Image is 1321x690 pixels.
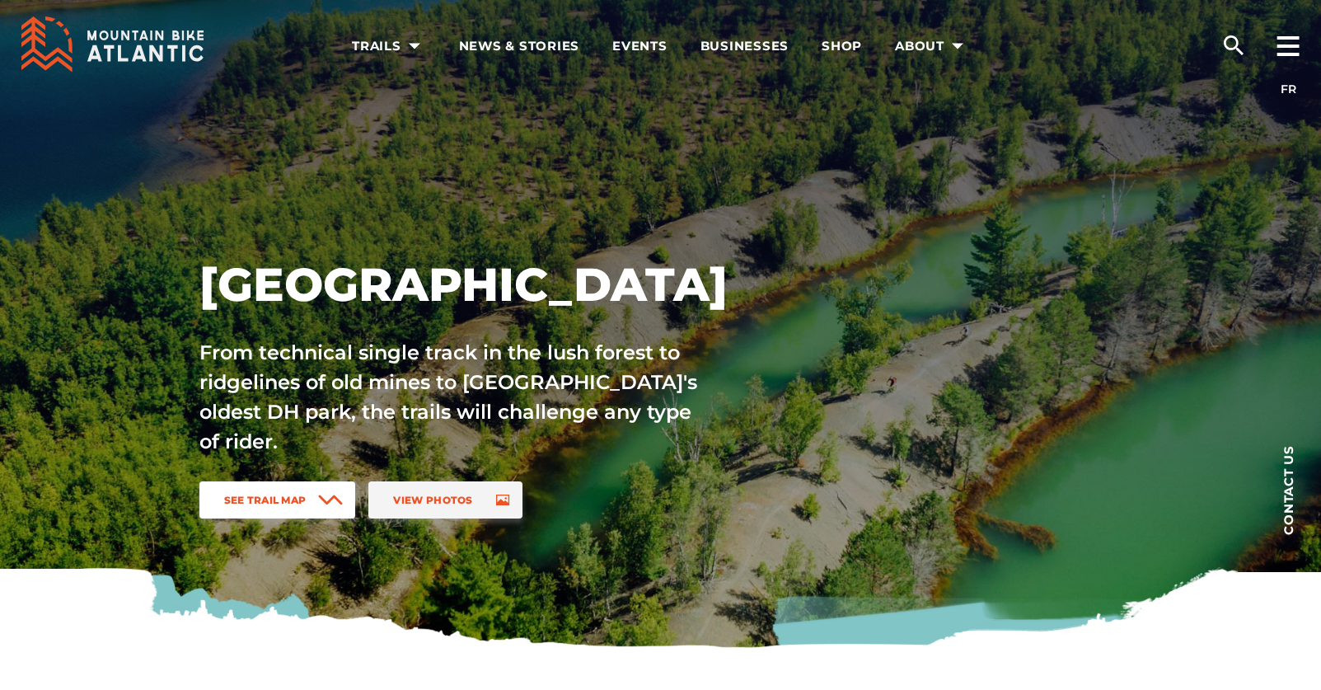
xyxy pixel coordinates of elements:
[1281,82,1296,96] a: FR
[199,256,809,313] h1: [GEOGRAPHIC_DATA]
[895,38,969,54] span: About
[393,494,472,506] span: View Photos
[700,38,789,54] span: Businesses
[822,38,862,54] span: Shop
[946,35,969,58] ion-icon: arrow dropdown
[1255,420,1321,560] a: Contact us
[459,38,580,54] span: News & Stories
[368,481,522,519] a: View Photos
[612,38,668,54] span: Events
[199,481,356,519] a: See Trail Map
[199,338,700,457] p: From technical single track in the lush forest to ridgelines of old mines to [GEOGRAPHIC_DATA]'s ...
[403,35,426,58] ion-icon: arrow dropdown
[224,494,307,506] span: See Trail Map
[1220,32,1247,59] ion-icon: search
[352,38,426,54] span: Trails
[1282,445,1295,535] span: Contact us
